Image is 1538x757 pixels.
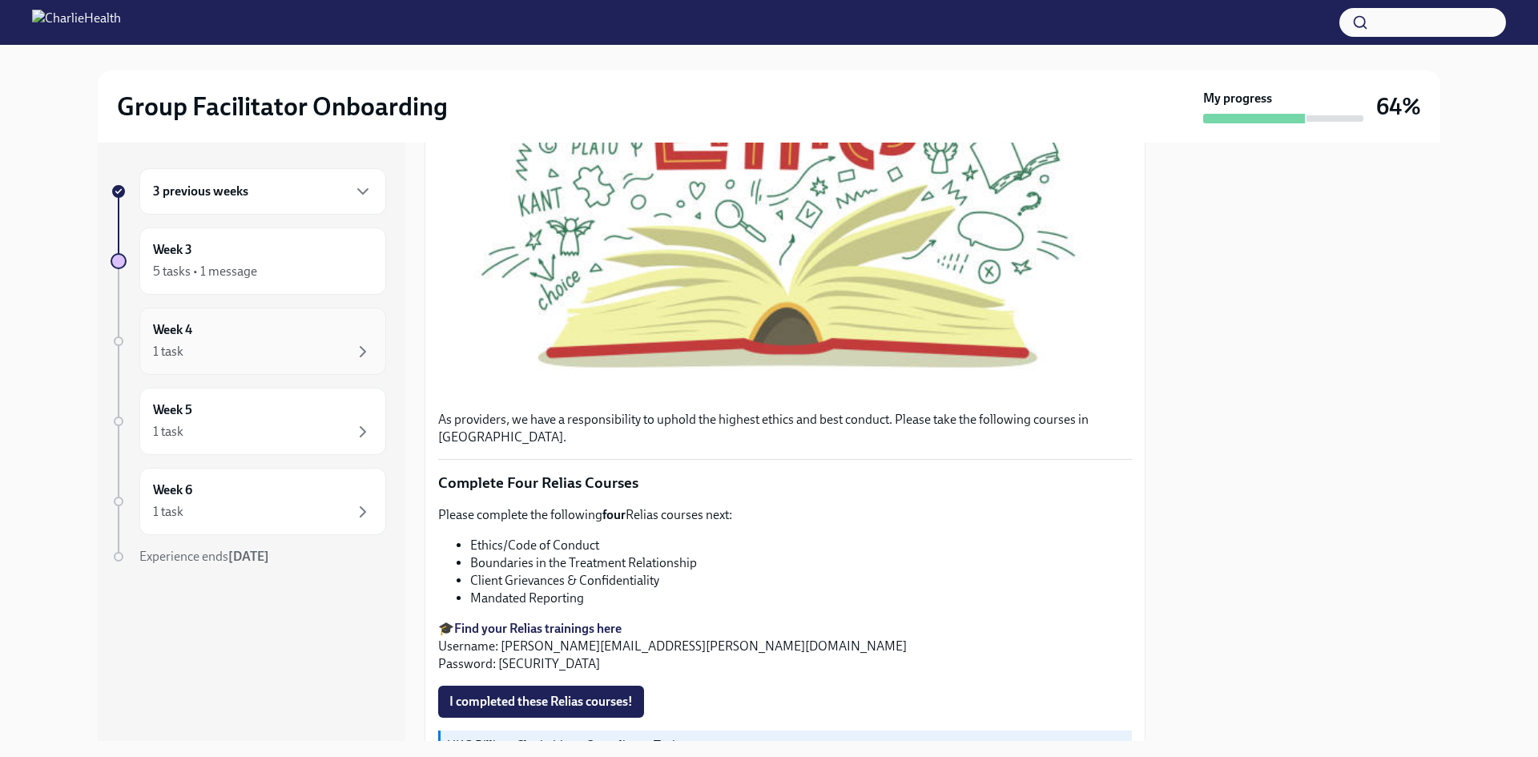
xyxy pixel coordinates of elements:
[228,549,269,564] strong: [DATE]
[153,321,192,339] h6: Week 4
[438,620,1132,673] p: 🎓 Username: [PERSON_NAME][EMAIL_ADDRESS][PERSON_NAME][DOMAIN_NAME] Password: [SECURITY_DATA]
[438,506,1132,524] p: Please complete the following Relias courses next:
[454,621,622,636] a: Find your Relias trainings here
[438,686,644,718] button: I completed these Relias courses!
[470,590,1132,607] li: Mandated Reporting
[153,401,192,419] h6: Week 5
[447,737,1125,755] p: UKG Billing: Clock this as Compliance Task
[438,411,1132,446] p: As providers, we have a responsibility to uphold the highest ethics and best conduct. Please take...
[153,241,192,259] h6: Week 3
[438,473,1132,493] p: Complete Four Relias Courses
[1376,92,1421,121] h3: 64%
[111,388,386,455] a: Week 51 task
[117,91,448,123] h2: Group Facilitator Onboarding
[139,168,386,215] div: 3 previous weeks
[153,263,257,280] div: 5 tasks • 1 message
[153,481,192,499] h6: Week 6
[111,228,386,295] a: Week 35 tasks • 1 message
[470,554,1132,572] li: Boundaries in the Treatment Relationship
[153,503,183,521] div: 1 task
[153,423,183,441] div: 1 task
[139,549,269,564] span: Experience ends
[153,183,248,200] h6: 3 previous weeks
[470,537,1132,554] li: Ethics/Code of Conduct
[1203,90,1272,107] strong: My progress
[111,308,386,375] a: Week 41 task
[602,507,626,522] strong: four
[111,468,386,535] a: Week 61 task
[32,10,121,35] img: CharlieHealth
[153,343,183,360] div: 1 task
[449,694,633,710] span: I completed these Relias courses!
[470,572,1132,590] li: Client Grievances & Confidentiality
